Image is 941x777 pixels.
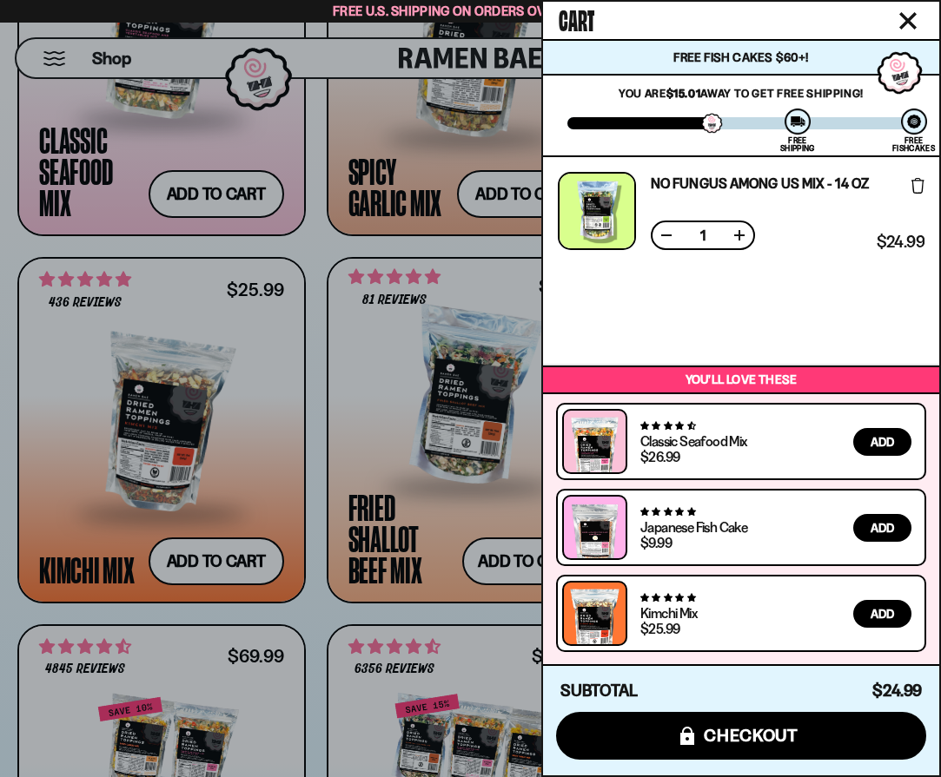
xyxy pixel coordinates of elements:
a: Japanese Fish Cake [640,518,747,536]
span: Cart [559,1,594,36]
button: Add [853,514,911,542]
p: You are away to get Free Shipping! [567,86,915,100]
span: $24.99 [872,681,922,701]
span: 4.68 stars [640,420,695,431]
a: No Fungus Among Us Mix - 14 OZ [651,176,869,190]
h4: Subtotal [560,682,638,700]
span: Add [871,436,894,448]
a: Classic Seafood Mix [640,432,747,450]
strong: $15.01 [666,86,701,100]
span: Free Fish Cakes $60+! [673,49,808,65]
span: Add [871,522,894,534]
span: $24.99 [877,234,924,250]
div: Free Shipping [780,136,814,152]
div: $25.99 [640,622,679,635]
span: Free U.S. Shipping on Orders over $40 🍜 [333,3,608,19]
div: $9.99 [640,536,672,550]
button: Add [853,600,911,628]
span: 1 [689,228,717,242]
button: Close cart [895,8,921,34]
div: $26.99 [640,450,679,464]
a: Kimchi Mix [640,604,697,622]
span: Add [871,608,894,620]
button: checkout [556,712,926,760]
span: checkout [704,726,799,745]
span: 4.77 stars [640,506,695,517]
p: You’ll love these [547,372,935,388]
div: Free Fishcakes [892,136,935,152]
span: 4.76 stars [640,592,695,603]
button: Add [853,428,911,456]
